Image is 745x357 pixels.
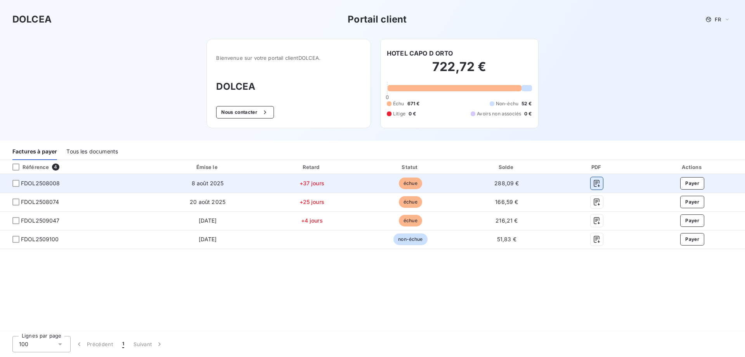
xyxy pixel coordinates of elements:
span: +37 jours [300,180,324,186]
span: Échu [393,100,404,107]
span: FDOL2509100 [21,235,59,243]
span: +25 jours [300,199,324,205]
div: Émise le [155,163,260,171]
span: non-échue [393,233,427,245]
h3: Portail client [348,12,407,26]
span: 0 € [524,110,532,117]
div: Retard [263,163,360,171]
span: FDOL2508008 [21,179,60,187]
span: 0 [386,94,389,100]
span: 216,21 € [496,217,518,224]
span: +4 jours [301,217,323,224]
div: Factures à payer [12,144,57,160]
button: Payer [680,177,704,190]
span: 100 [19,340,28,348]
button: 1 [118,336,129,352]
span: FR [715,16,721,23]
div: Référence [6,164,49,171]
span: 4 [52,164,59,171]
h3: DOLCEA [12,12,52,26]
span: 671 € [407,100,420,107]
span: Bienvenue sur votre portail client DOLCEA . [216,55,361,61]
span: FDOL2509047 [21,217,60,225]
span: 52 € [521,100,532,107]
span: FDOL2508074 [21,198,59,206]
div: PDF [556,163,638,171]
button: Payer [680,233,704,246]
span: 0 € [409,110,416,117]
span: 20 août 2025 [190,199,225,205]
span: Non-échu [496,100,518,107]
button: Payer [680,196,704,208]
button: Payer [680,214,704,227]
button: Nous contacter [216,106,274,118]
span: 288,09 € [494,180,519,186]
div: Solde [461,163,553,171]
button: Suivant [129,336,168,352]
div: Tous les documents [66,144,118,160]
span: 51,83 € [497,236,516,242]
h6: HOTEL CAPO D ORTO [387,49,453,58]
div: Statut [363,163,457,171]
h3: DOLCEA [216,80,361,94]
span: échue [399,178,422,189]
span: Avoirs non associés [477,110,521,117]
span: échue [399,196,422,208]
div: Actions [641,163,743,171]
span: 1 [122,340,124,348]
span: échue [399,215,422,226]
button: Précédent [71,336,118,352]
span: [DATE] [199,236,217,242]
span: 166,59 € [495,199,518,205]
span: [DATE] [199,217,217,224]
span: 8 août 2025 [192,180,224,186]
h2: 722,72 € [387,59,532,82]
span: Litige [393,110,405,117]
